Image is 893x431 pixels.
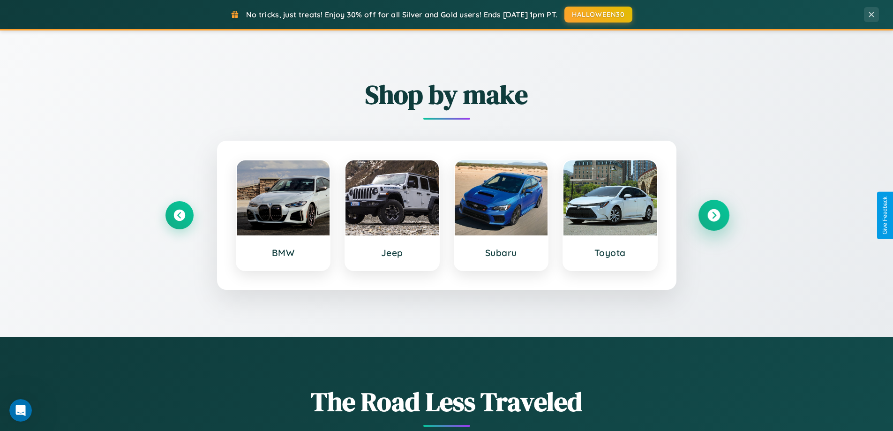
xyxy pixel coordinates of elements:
h3: BMW [246,247,321,258]
iframe: Intercom live chat [9,399,32,422]
h2: Shop by make [165,76,728,113]
h3: Toyota [573,247,647,258]
button: HALLOWEEN30 [564,7,632,23]
span: No tricks, just treats! Enjoy 30% off for all Silver and Gold users! Ends [DATE] 1pm PT. [246,10,557,19]
h3: Jeep [355,247,429,258]
div: Give Feedback [882,197,888,234]
h3: Subaru [464,247,539,258]
h1: The Road Less Traveled [165,384,728,420]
